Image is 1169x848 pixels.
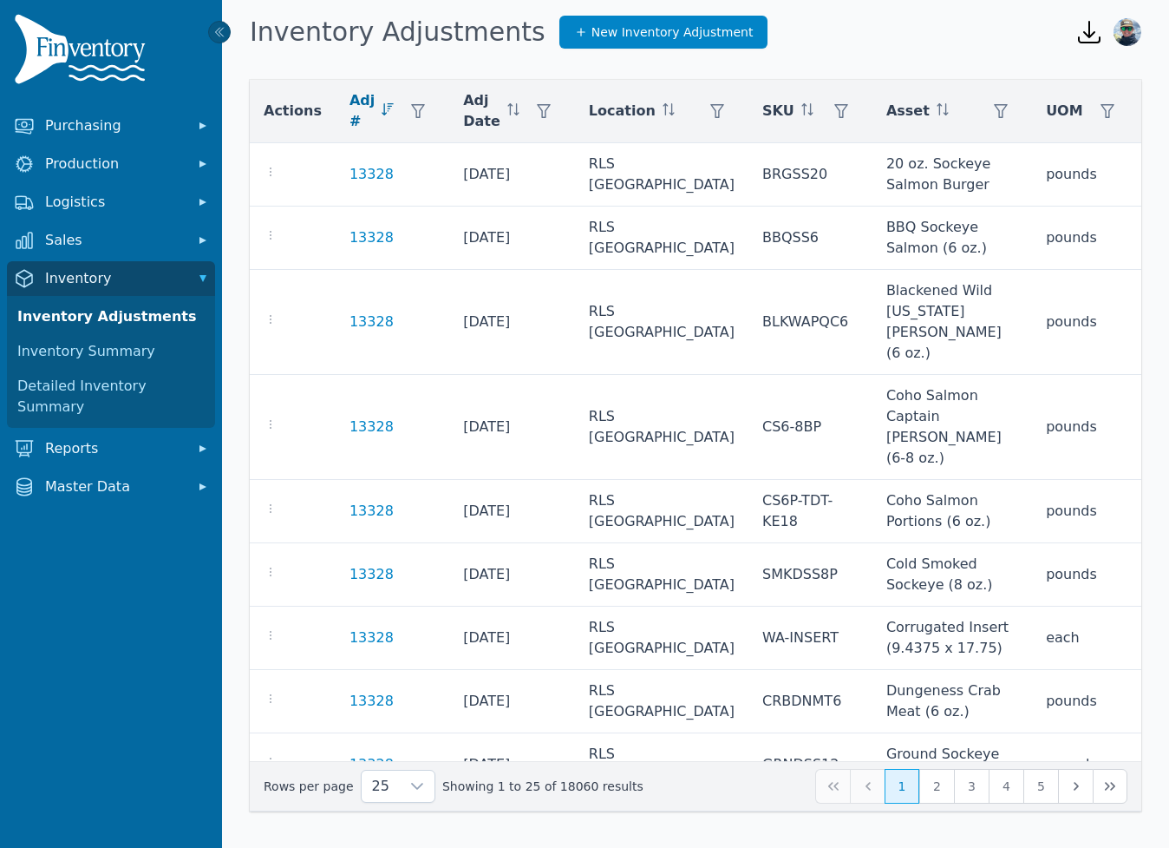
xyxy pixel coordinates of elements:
[575,543,748,607] td: RLS [GEOGRAPHIC_DATA]
[872,480,1032,543] td: Coho Salmon Portions (6 oz.)
[449,670,575,733] td: [DATE]
[349,564,394,585] a: 13328
[7,470,215,504] button: Master Data
[449,207,575,270] td: [DATE]
[7,108,215,143] button: Purchasing
[449,375,575,480] td: [DATE]
[575,733,748,797] td: RLS [GEOGRAPHIC_DATA]
[1032,733,1139,797] td: pounds
[45,477,184,497] span: Master Data
[989,769,1023,804] button: Page 4
[885,769,919,804] button: Page 1
[449,607,575,670] td: [DATE]
[575,270,748,375] td: RLS [GEOGRAPHIC_DATA]
[1032,607,1139,670] td: each
[10,299,212,334] a: Inventory Adjustments
[349,90,375,132] span: Adj #
[748,607,872,670] td: WA-INSERT
[7,223,215,258] button: Sales
[45,230,184,251] span: Sales
[1058,769,1093,804] button: Next Page
[872,270,1032,375] td: Blackened Wild [US_STATE] [PERSON_NAME] (6 oz.)
[7,147,215,181] button: Production
[45,268,184,289] span: Inventory
[591,23,754,41] span: New Inventory Adjustment
[362,771,400,802] span: Rows per page
[886,101,930,122] span: Asset
[872,607,1032,670] td: Corrugated Insert (9.4375 x 17.75)
[1032,375,1139,480] td: pounds
[575,670,748,733] td: RLS [GEOGRAPHIC_DATA]
[1113,18,1141,46] img: Karina Wright
[575,607,748,670] td: RLS [GEOGRAPHIC_DATA]
[442,778,643,795] span: Showing 1 to 25 of 18060 results
[575,207,748,270] td: RLS [GEOGRAPHIC_DATA]
[449,733,575,797] td: [DATE]
[1032,143,1139,207] td: pounds
[748,143,872,207] td: BRGSS20
[748,207,872,270] td: BBQSS6
[349,312,394,332] a: 13328
[1023,769,1058,804] button: Page 5
[748,670,872,733] td: CRBDNMT6
[872,670,1032,733] td: Dungeness Crab Meat (6 oz.)
[349,501,394,522] a: 13328
[748,375,872,480] td: CS6-8BP
[589,101,656,122] span: Location
[449,270,575,375] td: [DATE]
[7,185,215,220] button: Logistics
[1032,270,1139,375] td: pounds
[748,270,872,375] td: BLKWAPQC6
[349,691,394,712] a: 13328
[45,438,184,459] span: Reports
[7,261,215,296] button: Inventory
[7,431,215,466] button: Reports
[349,628,394,648] a: 13328
[264,101,322,122] span: Actions
[748,480,872,543] td: CS6P-TDT-KE18
[349,754,394,775] a: 13328
[1032,670,1139,733] td: pounds
[250,16,545,48] h1: Inventory Adjustments
[872,207,1032,270] td: BBQ Sockeye Salmon (6 oz.)
[463,90,500,132] span: Adj Date
[1032,480,1139,543] td: pounds
[14,14,153,91] img: Finventory
[1046,101,1083,122] span: UOM
[1032,543,1139,607] td: pounds
[10,369,212,424] a: Detailed Inventory Summary
[559,16,768,49] a: New Inventory Adjustment
[748,543,872,607] td: SMKDSS8P
[575,375,748,480] td: RLS [GEOGRAPHIC_DATA]
[449,543,575,607] td: [DATE]
[748,733,872,797] td: GRNDSS12
[954,769,989,804] button: Page 3
[449,143,575,207] td: [DATE]
[919,769,954,804] button: Page 2
[872,543,1032,607] td: Cold Smoked Sockeye (8 oz.)
[575,480,748,543] td: RLS [GEOGRAPHIC_DATA]
[1093,769,1127,804] button: Last Page
[349,417,394,437] a: 13328
[575,143,748,207] td: RLS [GEOGRAPHIC_DATA]
[45,115,184,136] span: Purchasing
[45,192,184,213] span: Logistics
[872,733,1032,797] td: Ground Sockeye Salmon (12 oz.)
[10,334,212,369] a: Inventory Summary
[45,154,184,174] span: Production
[872,375,1032,480] td: Coho Salmon Captain [PERSON_NAME] (6-8 oz.)
[1032,207,1139,270] td: pounds
[762,101,794,122] span: SKU
[349,227,394,248] a: 13328
[449,480,575,543] td: [DATE]
[349,164,394,185] a: 13328
[872,143,1032,207] td: 20 oz. Sockeye Salmon Burger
